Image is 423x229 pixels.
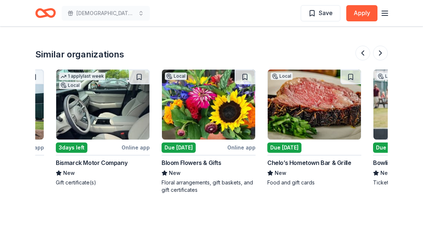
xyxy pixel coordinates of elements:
[319,8,333,18] span: Save
[56,158,127,167] div: Bismarck Motor Company
[56,70,149,140] img: Image for Bismarck Motor Company
[162,142,196,153] div: Due [DATE]
[122,143,150,152] div: Online app
[35,49,124,60] div: Similar organizations
[271,73,293,80] div: Local
[380,169,392,177] span: New
[268,70,361,140] img: Image for Chelo’s Hometown Bar & Grille
[267,179,361,186] div: Food and gift cards
[56,142,87,153] div: 3 days left
[59,82,81,89] div: Local
[59,73,105,80] div: 1 apply last week
[76,9,135,18] span: [DEMOGRAPHIC_DATA] Night 2025
[227,143,256,152] div: Online app
[63,169,75,177] span: New
[162,179,256,194] div: Floral arrangements, gift baskets, and gift certificates
[301,5,340,21] button: Save
[376,73,398,80] div: Local
[267,69,361,186] a: Image for Chelo’s Hometown Bar & GrilleLocalDue [DATE]Chelo’s Hometown Bar & GrilleNewFood and gi...
[35,4,56,22] a: Home
[267,158,351,167] div: Chelo’s Hometown Bar & Grille
[62,6,150,21] button: [DEMOGRAPHIC_DATA] Night 2025
[162,69,256,194] a: Image for Bloom Flowers & GiftsLocalDue [DATE]Online appBloom Flowers & GiftsNewFloral arrangemen...
[162,70,255,140] img: Image for Bloom Flowers & Gifts
[346,5,377,21] button: Apply
[56,179,150,186] div: Gift certificate(s)
[162,158,221,167] div: Bloom Flowers & Gifts
[373,142,407,153] div: Due [DATE]
[56,69,150,186] a: Image for Bismarck Motor Company1 applylast weekLocal3days leftOnline appBismarck Motor CompanyNe...
[267,142,301,153] div: Due [DATE]
[165,73,187,80] div: Local
[169,169,181,177] span: New
[275,169,286,177] span: New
